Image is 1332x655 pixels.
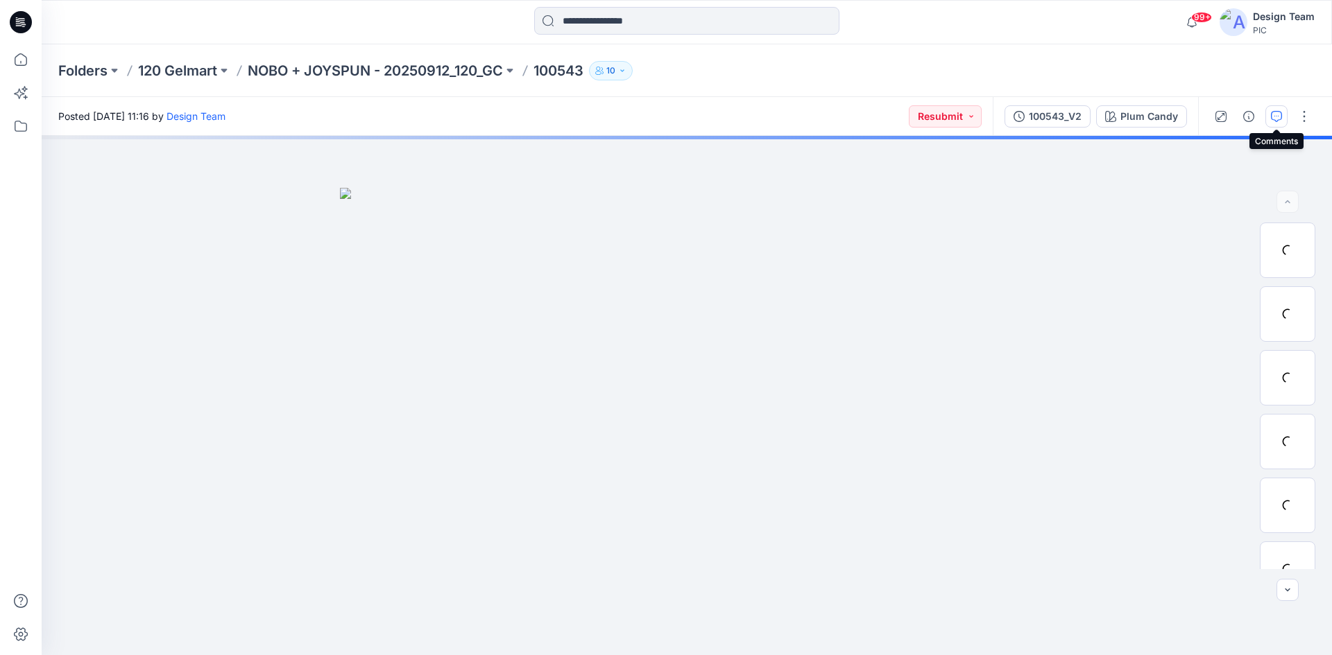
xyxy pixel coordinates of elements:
p: 100543 [533,61,583,80]
div: Design Team [1253,8,1315,25]
a: NOBO + JOYSPUN - 20250912_120_GC [248,61,503,80]
button: Details [1238,105,1260,128]
span: Posted [DATE] 11:16 by [58,109,225,123]
p: 10 [606,63,615,78]
div: PIC [1253,25,1315,35]
button: 10 [589,61,633,80]
div: Plum Candy [1120,109,1178,124]
span: 99+ [1191,12,1212,23]
div: 100543_V2 [1029,109,1082,124]
a: Design Team [166,110,225,122]
a: Folders [58,61,108,80]
a: 120 Gelmart [138,61,217,80]
img: avatar [1220,8,1247,36]
button: Plum Candy [1096,105,1187,128]
button: 100543_V2 [1005,105,1091,128]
